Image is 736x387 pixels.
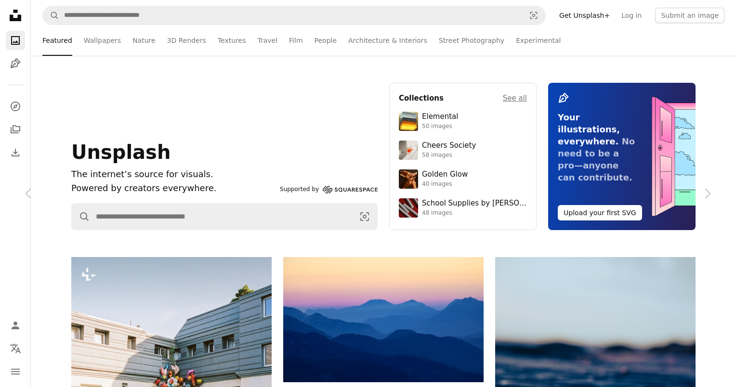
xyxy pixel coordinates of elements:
[399,198,527,218] a: School Supplies by [PERSON_NAME]48 images
[167,25,206,56] a: 3D Renders
[439,25,504,56] a: Street Photography
[6,120,25,139] a: Collections
[71,141,171,163] span: Unsplash
[503,92,527,104] a: See all
[399,141,527,160] a: Cheers Society58 images
[257,25,277,56] a: Travel
[289,25,302,56] a: Film
[84,25,121,56] a: Wallpapers
[422,123,458,130] div: 50 images
[422,209,527,217] div: 48 images
[678,147,736,240] a: Next
[6,316,25,335] a: Log in / Sign up
[399,169,527,189] a: Golden Glow40 images
[616,8,647,23] a: Log in
[399,141,418,160] img: photo-1610218588353-03e3130b0e2d
[522,6,545,25] button: Visual search
[558,112,620,146] span: Your illustrations, everywhere.
[422,152,476,159] div: 58 images
[283,257,484,382] img: Layered blue mountains under a pastel sky
[43,6,59,25] button: Search Unsplash
[399,169,418,189] img: premium_photo-1754759085924-d6c35cb5b7a4
[553,8,616,23] a: Get Unsplash+
[280,184,378,195] a: Supported by
[132,25,155,56] a: Nature
[516,25,561,56] a: Experimental
[352,204,377,230] button: Visual search
[399,198,418,218] img: premium_photo-1715107534993-67196b65cde7
[422,181,468,188] div: 40 images
[71,168,276,181] h1: The internet’s source for visuals.
[42,6,546,25] form: Find visuals sitewide
[558,205,642,220] button: Upload your first SVG
[283,315,484,323] a: Layered blue mountains under a pastel sky
[399,92,444,104] h4: Collections
[422,141,476,151] div: Cheers Society
[422,112,458,122] div: Elemental
[6,143,25,162] a: Download History
[6,31,25,50] a: Photos
[6,339,25,358] button: Language
[71,203,378,230] form: Find visuals sitewide
[399,112,418,131] img: premium_photo-1751985761161-8a269d884c29
[655,8,724,23] button: Submit an image
[399,112,527,131] a: Elemental50 images
[422,170,468,180] div: Golden Glow
[72,204,90,230] button: Search Unsplash
[348,25,427,56] a: Architecture & Interiors
[315,25,337,56] a: People
[71,181,276,195] p: Powered by creators everywhere.
[6,97,25,116] a: Explore
[218,25,246,56] a: Textures
[6,54,25,73] a: Illustrations
[6,362,25,381] button: Menu
[422,199,527,208] div: School Supplies by [PERSON_NAME]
